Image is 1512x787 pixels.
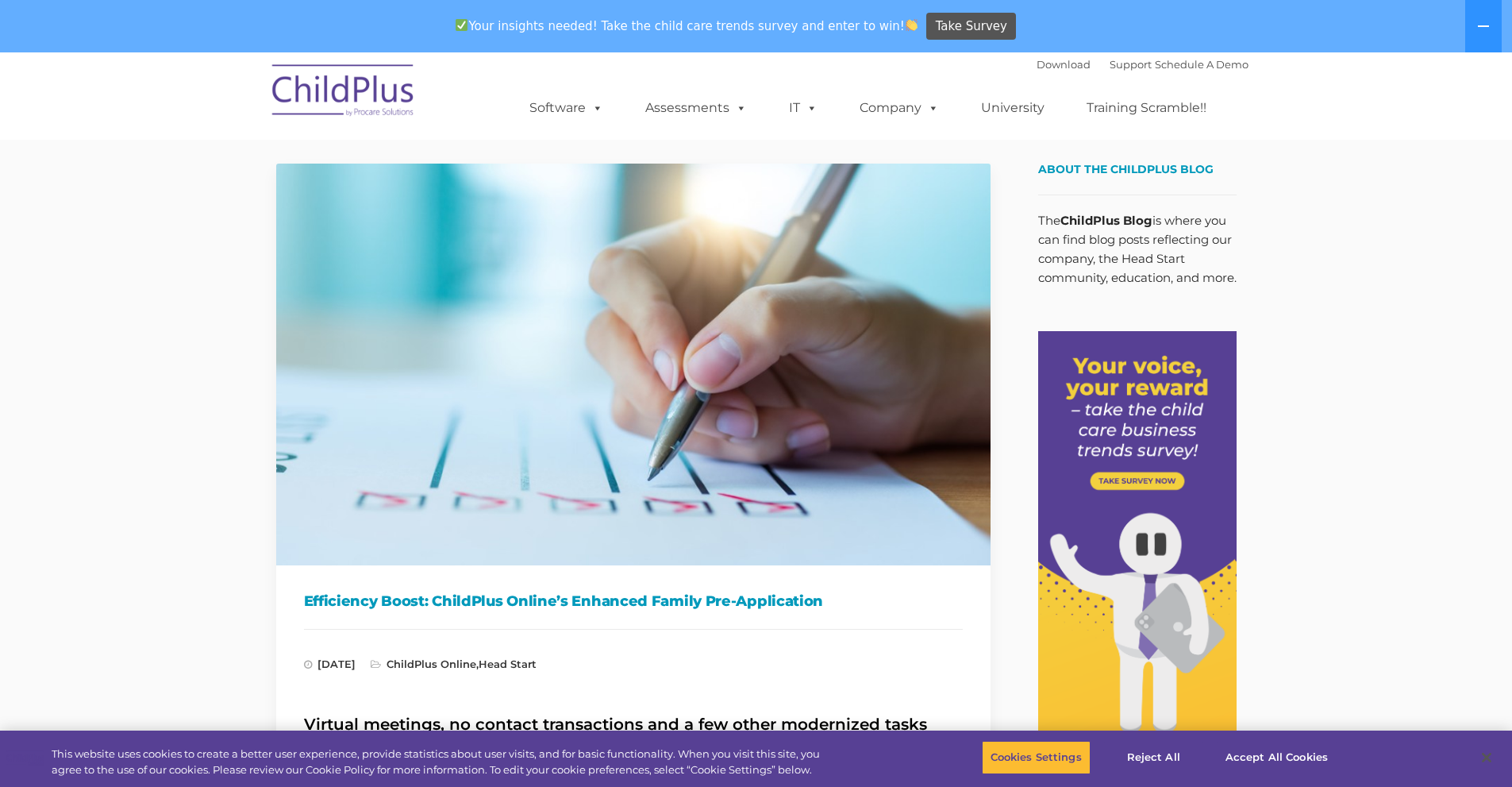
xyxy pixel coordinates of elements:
[371,658,537,670] span: ,
[479,658,537,670] a: Head Start
[264,53,423,133] img: ChildPlus by Procare Solutions
[304,658,356,670] span: [DATE]
[1060,213,1152,228] strong: ChildPlus Blog
[449,10,925,41] span: Your insights needed! Take the child care trends survey and enter to win!
[1155,58,1248,71] a: Schedule A Demo
[52,746,832,777] div: This website uses cookies to create a better user experience, provide statistics about user visit...
[1110,58,1152,71] a: Support
[1469,740,1504,775] button: Close
[965,92,1060,124] a: University
[906,19,918,31] img: 👏
[926,13,1016,41] a: Take Survey
[514,92,619,124] a: Software
[1038,162,1214,176] span: About the ChildPlus Blog
[456,19,467,31] img: ✅
[936,13,1007,41] span: Take Survey
[387,658,476,670] a: ChildPlus Online
[1038,211,1237,287] p: The is where you can find blog posts reflecting our company, the Head Start community, education,...
[1071,92,1222,124] a: Training Scramble!!
[629,92,763,124] a: Assessments
[773,92,833,124] a: IT
[1037,58,1248,71] font: |
[276,164,991,565] img: Efficiency Boost: ChildPlus Online's Enhanced Family Pre-Application Process - Streamlining Appli...
[1104,741,1203,774] button: Reject All
[1037,58,1091,71] a: Download
[1217,741,1337,774] button: Accept All Cookies
[844,92,955,124] a: Company
[304,589,963,613] h1: Efficiency Boost: ChildPlus Online’s Enhanced Family Pre-Application
[982,741,1091,774] button: Cookies Settings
